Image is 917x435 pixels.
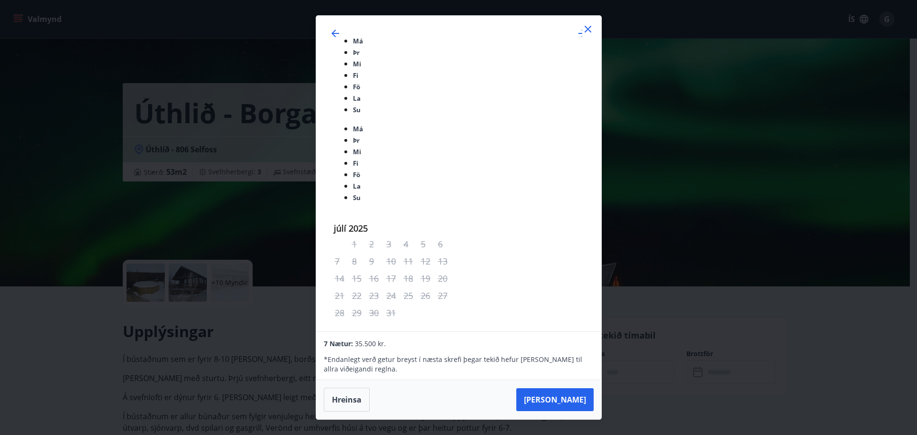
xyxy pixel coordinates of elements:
button: Hreinsa [324,388,370,412]
small: Fi [353,159,358,168]
small: La [353,182,361,191]
td: Not available. mánudagur, 21. júlí 2025 [335,287,351,304]
div: Move forward to switch to the next month. [576,28,588,39]
td: Not available. þriðjudagur, 1. júlí 2025 [352,236,368,252]
td: Not available. fimmtudagur, 24. júlí 2025 [386,287,403,304]
small: Fö [353,83,360,91]
small: Fö [353,170,360,179]
td: Not available. þriðjudagur, 8. júlí 2025 [352,253,368,269]
small: Mi [353,60,361,68]
button: [PERSON_NAME] [516,388,594,411]
td: Not available. miðvikudagur, 2. júlí 2025 [369,236,385,252]
small: Þr [353,48,360,57]
td: Not available. þriðjudagur, 15. júlí 2025 [352,270,368,286]
td: Not available. föstudagur, 4. júlí 2025 [404,236,420,252]
td: Not available. fimmtudagur, 10. júlí 2025 [386,253,403,269]
strong: júlí 2025 [334,223,368,234]
div: Calendar [328,35,590,355]
small: La [353,94,361,103]
td: Not available. þriðjudagur, 29. júlí 2025 [352,305,368,321]
small: Má [353,125,363,133]
td: Not available. föstudagur, 25. júlí 2025 [404,287,420,304]
td: Not available. sunnudagur, 27. júlí 2025 [438,287,454,304]
small: Má [353,37,363,45]
div: Move backward to switch to the previous month. [330,28,341,39]
td: Not available. fimmtudagur, 17. júlí 2025 [386,270,403,286]
small: Þr [353,136,360,145]
span: 7 Nætur: [324,339,353,348]
td: Not available. miðvikudagur, 9. júlí 2025 [369,253,385,269]
td: Not available. laugardagur, 26. júlí 2025 [421,287,437,304]
td: Not available. föstudagur, 11. júlí 2025 [404,253,420,269]
td: Not available. þriðjudagur, 22. júlí 2025 [352,287,368,304]
p: * Endanlegt verð getur breyst í næsta skrefi þegar tekið hefur [PERSON_NAME] til allra viðeigandi... [324,355,593,374]
td: Not available. miðvikudagur, 23. júlí 2025 [369,287,385,304]
small: Su [353,106,361,114]
td: Not available. miðvikudagur, 16. júlí 2025 [369,270,385,286]
td: Not available. mánudagur, 14. júlí 2025 [335,270,351,286]
td: Not available. laugardagur, 5. júlí 2025 [421,236,437,252]
small: Mi [353,148,361,156]
td: Not available. föstudagur, 18. júlí 2025 [404,270,420,286]
span: 35.500 kr. [355,339,386,348]
td: Not available. sunnudagur, 13. júlí 2025 [438,253,454,269]
td: Not available. fimmtudagur, 3. júlí 2025 [386,236,403,252]
small: Fi [353,71,358,80]
td: Not available. sunnudagur, 20. júlí 2025 [438,270,454,286]
td: Not available. fimmtudagur, 31. júlí 2025 [386,305,403,321]
td: Not available. mánudagur, 28. júlí 2025 [335,305,351,321]
td: Not available. laugardagur, 12. júlí 2025 [421,253,437,269]
td: Not available. laugardagur, 19. júlí 2025 [421,270,437,286]
td: Not available. sunnudagur, 6. júlí 2025 [438,236,454,252]
td: Not available. mánudagur, 7. júlí 2025 [335,253,351,269]
td: Not available. miðvikudagur, 30. júlí 2025 [369,305,385,321]
small: Su [353,193,361,202]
